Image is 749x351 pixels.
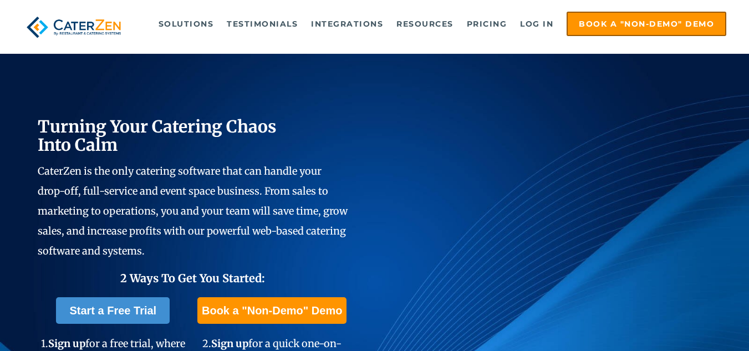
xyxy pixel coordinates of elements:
[48,337,85,350] span: Sign up
[153,13,220,35] a: Solutions
[461,13,513,35] a: Pricing
[391,13,459,35] a: Resources
[23,12,125,43] img: caterzen
[143,12,727,36] div: Navigation Menu
[221,13,303,35] a: Testimonials
[514,13,559,35] a: Log in
[211,337,248,350] span: Sign up
[38,165,348,257] span: CaterZen is the only catering software that can handle your drop-off, full-service and event spac...
[305,13,389,35] a: Integrations
[567,12,726,36] a: Book a "Non-Demo" Demo
[197,297,347,324] a: Book a "Non-Demo" Demo
[38,116,277,155] span: Turning Your Catering Chaos Into Calm
[120,271,265,285] span: 2 Ways To Get You Started:
[56,297,170,324] a: Start a Free Trial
